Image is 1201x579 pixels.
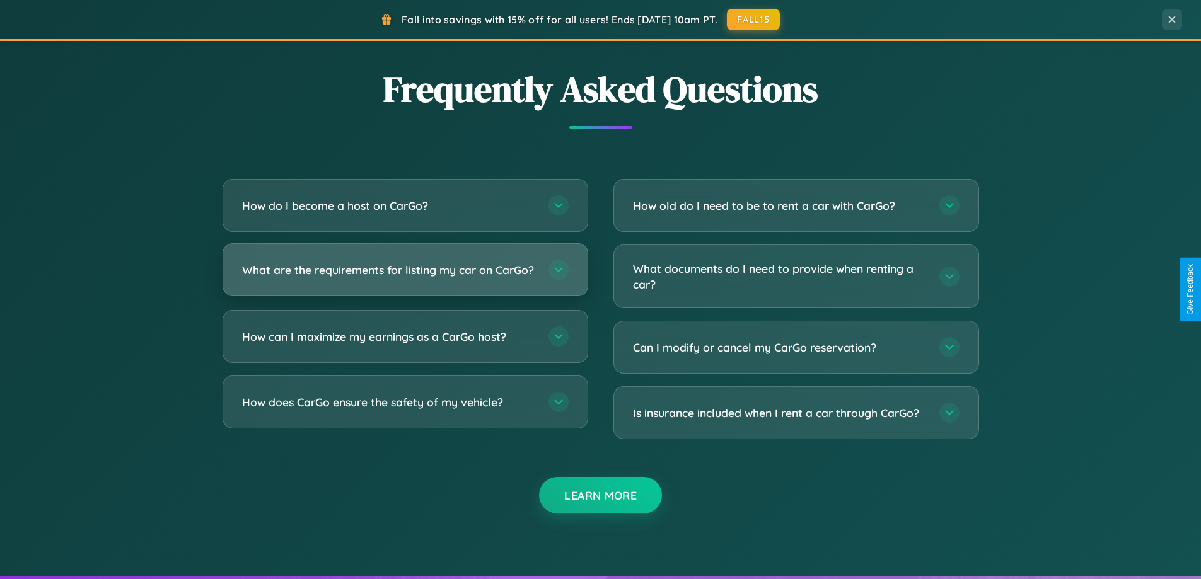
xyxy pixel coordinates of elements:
[402,13,717,26] span: Fall into savings with 15% off for all users! Ends [DATE] 10am PT.
[633,261,927,292] h3: What documents do I need to provide when renting a car?
[633,340,927,355] h3: Can I modify or cancel my CarGo reservation?
[539,477,662,513] button: Learn More
[242,198,536,214] h3: How do I become a host on CarGo?
[242,329,536,345] h3: How can I maximize my earnings as a CarGo host?
[633,405,927,421] h3: Is insurance included when I rent a car through CarGo?
[1186,264,1195,315] div: Give Feedback
[242,394,536,410] h3: How does CarGo ensure the safety of my vehicle?
[727,9,780,30] button: FALL15
[633,198,927,214] h3: How old do I need to be to rent a car with CarGo?
[242,262,536,278] h3: What are the requirements for listing my car on CarGo?
[223,65,979,113] h2: Frequently Asked Questions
